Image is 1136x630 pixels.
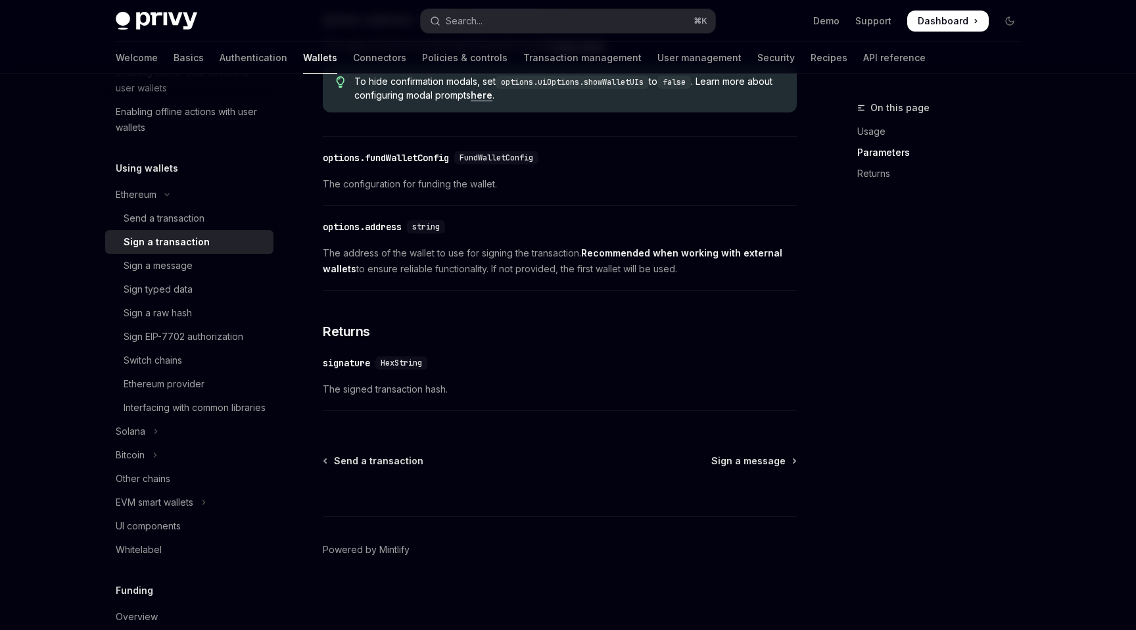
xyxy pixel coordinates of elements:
span: The address of the wallet to use for signing the transaction. to ensure reliable functionality. I... [323,245,797,277]
span: HexString [381,358,422,368]
a: Interfacing with common libraries [105,396,273,420]
div: Bitcoin [116,447,145,463]
a: Enabling offline actions with user wallets [105,100,273,139]
div: Enabling offline actions with user wallets [116,104,266,135]
a: UI components [105,514,273,538]
a: Usage [857,121,1031,142]
a: Overview [105,605,273,629]
button: Toggle EVM smart wallets section [105,491,273,514]
a: API reference [863,42,926,74]
button: Toggle Bitcoin section [105,443,273,467]
button: Open search [421,9,715,33]
div: Switch chains [124,352,182,368]
div: Overview [116,609,158,625]
button: Toggle Solana section [105,420,273,443]
span: To hide confirmation modals, set to . Learn more about configuring modal prompts . [354,75,784,102]
span: The configuration for funding the wallet. [323,176,797,192]
div: Ethereum [116,187,156,203]
a: Sign typed data [105,278,273,301]
a: Sign a transaction [105,230,273,254]
a: Switch chains [105,349,273,372]
a: Welcome [116,42,158,74]
span: The signed transaction hash. [323,381,797,397]
a: Support [855,14,891,28]
span: Send a transaction [334,454,423,468]
span: Sign a message [711,454,786,468]
a: Recipes [811,42,847,74]
a: Returns [857,163,1031,184]
a: User management [657,42,742,74]
div: Ethereum provider [124,376,204,392]
a: Sign a message [711,454,795,468]
button: Toggle dark mode [999,11,1020,32]
a: Security [757,42,795,74]
a: Ethereum provider [105,372,273,396]
code: options.uiOptions.showWalletUIs [496,76,649,89]
a: Connectors [353,42,406,74]
code: false [657,76,691,89]
a: Sign EIP-7702 authorization [105,325,273,349]
img: dark logo [116,12,197,30]
a: Wallets [303,42,337,74]
div: Sign a raw hash [124,305,192,321]
div: Search... [446,13,483,29]
a: Send a transaction [105,206,273,230]
a: Parameters [857,142,1031,163]
a: here [471,89,492,101]
a: Basics [174,42,204,74]
div: UI components [116,518,181,534]
a: Demo [813,14,840,28]
span: On this page [870,100,930,116]
a: Other chains [105,467,273,491]
a: Transaction management [523,42,642,74]
span: ⌘ K [694,16,707,26]
a: Whitelabel [105,538,273,562]
a: Sign a raw hash [105,301,273,325]
div: EVM smart wallets [116,495,193,510]
span: Returns [323,322,370,341]
a: Sign a message [105,254,273,278]
div: signature [323,356,370,370]
a: Authentication [220,42,287,74]
div: Sign EIP-7702 authorization [124,329,243,345]
div: Send a transaction [124,210,204,226]
button: Toggle Ethereum section [105,183,273,206]
div: Solana [116,424,145,439]
div: Other chains [116,471,170,487]
span: FundWalletConfig [460,153,533,163]
div: options.address [323,220,402,233]
a: Policies & controls [422,42,508,74]
div: Interfacing with common libraries [124,400,266,416]
div: Sign a message [124,258,193,274]
div: Sign a transaction [124,234,210,250]
span: string [412,222,440,232]
h5: Funding [116,583,153,598]
div: Whitelabel [116,542,162,558]
div: options.fundWalletConfig [323,151,449,164]
h5: Using wallets [116,160,178,176]
span: Dashboard [918,14,968,28]
svg: Tip [336,76,345,88]
a: Send a transaction [324,454,423,468]
a: Dashboard [907,11,989,32]
a: Powered by Mintlify [323,543,410,556]
div: Sign typed data [124,281,193,297]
